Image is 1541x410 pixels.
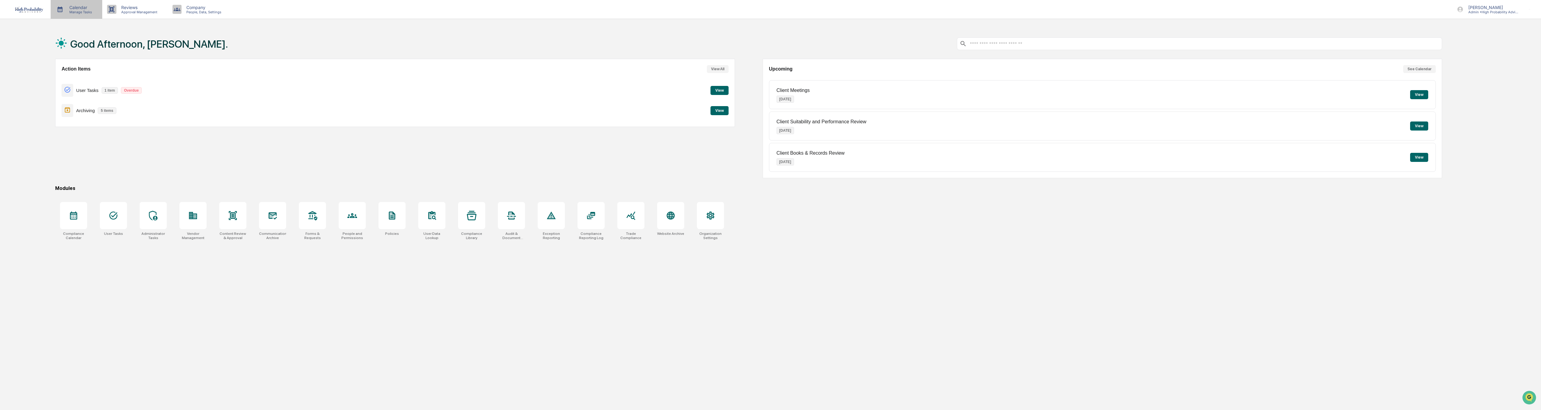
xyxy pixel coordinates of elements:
a: View [710,107,729,113]
div: User Data Lookup [418,232,445,240]
div: Website Archive [657,232,684,236]
p: Manage Tasks [65,10,95,14]
button: Start new chat [103,48,110,55]
button: View [1410,90,1428,99]
p: [DATE] [777,158,794,166]
p: [DATE] [777,96,794,103]
div: 🖐️ [6,77,11,81]
span: Preclearance [12,76,39,82]
h2: Upcoming [769,66,793,72]
div: Forms & Requests [299,232,326,240]
p: People, Data, Settings [182,10,224,14]
div: We're available if you need us! [21,52,76,57]
div: Start new chat [21,46,99,52]
div: Audit & Document Logs [498,232,525,240]
p: Admin • High Probability Advisors, LLC [1463,10,1520,14]
div: Modules [55,185,1442,191]
a: View [710,87,729,93]
input: Clear [16,27,100,34]
p: 1 item [102,87,118,94]
h1: Good Afternoon, [PERSON_NAME]. [70,38,228,50]
span: Attestations [50,76,75,82]
p: Reviews [116,5,160,10]
div: Compliance Reporting Log [577,232,605,240]
a: 🖐️Preclearance [4,74,41,84]
button: View [710,106,729,115]
p: Approval Management [116,10,160,14]
p: Client Suitability and Performance Review [777,119,866,125]
button: See Calendar [1403,65,1436,73]
div: Compliance Library [458,232,485,240]
div: 🔎 [6,88,11,93]
div: Vendor Management [179,232,207,240]
span: Pylon [60,102,73,107]
img: 1746055101610-c473b297-6a78-478c-a979-82029cc54cd1 [6,46,17,57]
p: 5 items [98,107,116,114]
button: View [1410,153,1428,162]
button: View All [707,65,729,73]
p: Overdue [121,87,142,94]
div: Exception Reporting [538,232,565,240]
p: User Tasks [76,88,99,93]
div: Trade Compliance [617,232,644,240]
p: Calendar [65,5,95,10]
p: [PERSON_NAME] [1463,5,1520,10]
p: How can we help? [6,13,110,22]
div: Communications Archive [259,232,286,240]
img: logo [14,6,43,12]
p: Archiving [76,108,95,113]
a: 🔎Data Lookup [4,85,40,96]
p: [DATE] [777,127,794,134]
div: User Tasks [104,232,123,236]
h2: Action Items [62,66,90,72]
button: View [710,86,729,95]
button: View [1410,121,1428,131]
div: Organization Settings [697,232,724,240]
div: People and Permissions [339,232,366,240]
span: Data Lookup [12,87,38,93]
p: Client Books & Records Review [777,150,845,156]
div: Content Review & Approval [219,232,246,240]
div: Compliance Calendar [60,232,87,240]
div: Policies [385,232,399,236]
p: Company [182,5,224,10]
a: Powered byPylon [43,102,73,107]
div: Administrator Tasks [140,232,167,240]
p: Client Meetings [777,88,810,93]
div: 🗄️ [44,77,49,81]
a: 🗄️Attestations [41,74,77,84]
iframe: Open customer support [1522,390,1538,406]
